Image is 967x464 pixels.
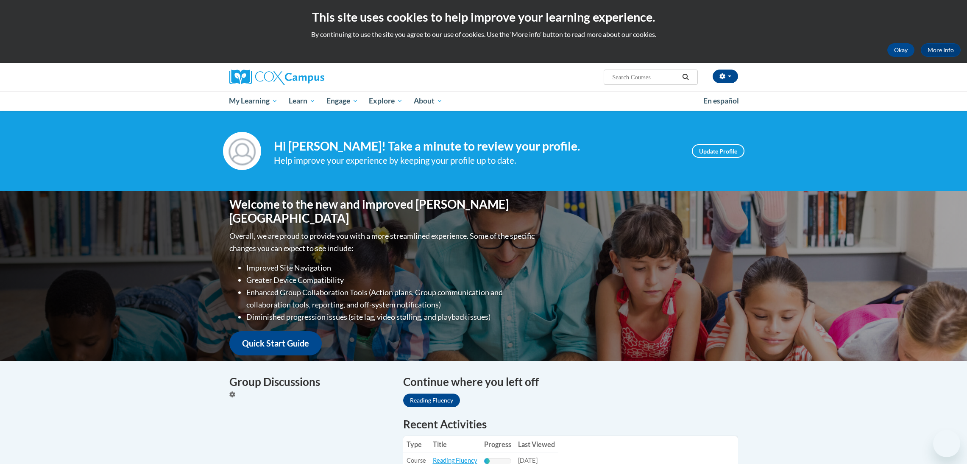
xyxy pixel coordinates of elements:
[713,70,738,83] button: Account Settings
[703,96,739,105] span: En español
[481,436,515,453] th: Progress
[321,91,364,111] a: Engage
[692,144,744,158] a: Update Profile
[274,139,679,154] h4: Hi [PERSON_NAME]! Take a minute to review your profile.
[246,311,537,323] li: Diminished progression issues (site lag, video stalling, and playback issues)
[229,70,324,85] img: Cox Campus
[229,331,322,355] a: Quick Start Guide
[887,43,914,57] button: Okay
[429,436,481,453] th: Title
[408,91,448,111] a: About
[363,91,408,111] a: Explore
[611,72,679,82] input: Search Courses
[283,91,321,111] a: Learn
[933,430,960,457] iframe: Button to launch messaging window
[217,91,751,111] div: Main menu
[433,457,477,464] a: Reading Fluency
[229,96,278,106] span: My Learning
[229,374,390,390] h4: Group Discussions
[414,96,443,106] span: About
[326,96,358,106] span: Engage
[289,96,315,106] span: Learn
[246,274,537,286] li: Greater Device Compatibility
[369,96,403,106] span: Explore
[246,286,537,311] li: Enhanced Group Collaboration Tools (Action plans, Group communication and collaboration tools, re...
[6,8,961,25] h2: This site uses cookies to help improve your learning experience.
[229,70,390,85] a: Cox Campus
[224,91,284,111] a: My Learning
[223,132,261,170] img: Profile Image
[407,457,426,464] span: Course
[515,436,558,453] th: Last Viewed
[274,154,679,168] div: Help improve your experience by keeping your profile up to date.
[246,262,537,274] li: Improved Site Navigation
[6,30,961,39] p: By continuing to use the site you agree to our use of cookies. Use the ‘More info’ button to read...
[484,458,490,464] div: Progress, %
[229,197,537,226] h1: Welcome to the new and improved [PERSON_NAME][GEOGRAPHIC_DATA]
[403,436,429,453] th: Type
[518,457,538,464] span: [DATE]
[403,394,460,407] a: Reading Fluency
[921,43,961,57] a: More Info
[403,416,738,432] h1: Recent Activities
[679,72,692,82] button: Search
[403,374,738,390] h4: Continue where you left off
[698,92,744,110] a: En español
[229,230,537,254] p: Overall, we are proud to provide you with a more streamlined experience. Some of the specific cha...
